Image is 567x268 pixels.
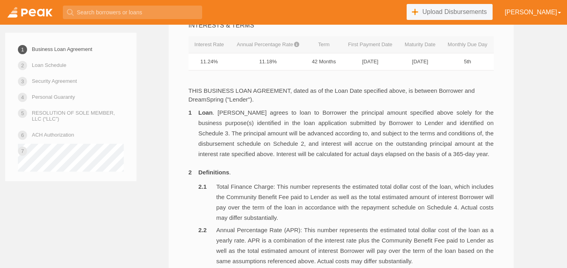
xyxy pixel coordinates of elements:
a: Business Loan Agreement [32,42,92,56]
a: Upload Disbursements [407,4,493,20]
th: Monthly Due Day [441,36,493,53]
input: Search borrowers or loans [63,6,202,19]
a: RESOLUTION OF SOLE MEMBER, LLC (“LLC”) [32,106,124,126]
th: Maturity Date [399,36,441,53]
b: Definitions [199,169,230,176]
a: ACH Authorization [32,128,74,142]
li: Total Finance Charge: This number represents the estimated total dollar cost of the loan, which i... [199,182,494,223]
b: Loan [199,109,213,116]
th: First Payment Date [342,36,399,53]
td: 11.24% [189,53,230,70]
td: 11.18% [230,53,306,70]
p: THIS BUSINESS LOAN AGREEMENT, dated as of the Loan Date specified above, is between Borrower and ... [189,86,494,104]
a: Loan Schedule [32,58,66,72]
li: . [PERSON_NAME] agrees to loan to Borrower the principal amount specified above solely for the bu... [189,108,494,159]
th: Interest Rate [189,36,230,53]
td: 5th [441,53,493,70]
td: 42 Months [306,53,342,70]
li: Annual Percentage Rate (APR): This number represents the estimated total dollar cost of the loan ... [199,225,494,266]
th: Annual Percentage Rate [230,36,306,53]
td: [DATE] [399,53,441,70]
div: INTERESTS & TERMS [189,21,494,30]
a: Personal Guaranty [32,90,75,104]
a: Security Agreement [32,74,77,88]
td: [DATE] [342,53,399,70]
th: Term [306,36,342,53]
